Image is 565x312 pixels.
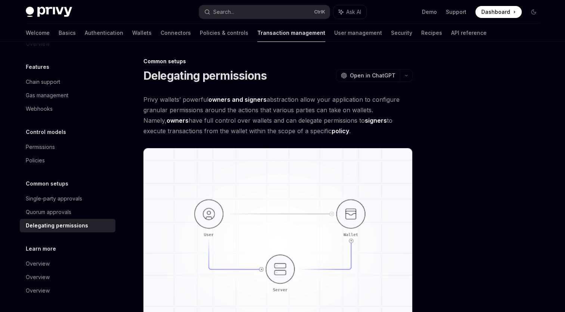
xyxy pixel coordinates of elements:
a: Policies [20,154,115,167]
span: Dashboard [481,8,510,16]
span: Ctrl K [314,9,325,15]
div: Permissions [26,143,55,152]
div: Policies [26,156,45,165]
div: Delegating permissions [26,221,88,230]
a: Support [446,8,466,16]
button: Open in ChatGPT [336,69,400,82]
a: API reference [451,24,487,42]
h5: Features [26,62,49,71]
a: Gas management [20,89,115,102]
h5: Control models [26,128,66,137]
div: Overview [26,273,50,282]
a: Overview [20,257,115,270]
div: Common setups [143,58,413,65]
div: Chain support [26,77,60,86]
a: Delegating permissions [20,219,115,232]
a: Welcome [26,24,50,42]
div: Overview [26,286,50,295]
button: Ask AI [333,5,366,19]
a: Security [391,24,412,42]
a: Authentication [85,24,123,42]
a: Connectors [161,24,191,42]
a: Quorum approvals [20,205,115,219]
a: Recipes [421,24,442,42]
div: Quorum approvals [26,208,71,217]
a: Demo [422,8,437,16]
div: Webhooks [26,104,53,113]
div: Gas management [26,91,68,100]
a: Single-party approvals [20,192,115,205]
a: policy [332,127,349,135]
h1: Delegating permissions [143,69,267,82]
h5: Learn more [26,244,56,253]
a: Overview [20,270,115,284]
div: Single-party approvals [26,194,82,203]
a: User management [334,24,382,42]
strong: owners [167,117,189,124]
div: Search... [213,7,234,16]
a: Webhooks [20,102,115,116]
span: Open in ChatGPT [350,72,395,79]
h5: Common setups [26,179,68,188]
a: owners and signers [208,96,267,104]
a: Dashboard [475,6,522,18]
span: Privy wallets’ powerful abstraction allow your application to configure granular permissions arou... [143,94,413,136]
a: Wallets [132,24,152,42]
a: Transaction management [257,24,325,42]
a: Chain support [20,75,115,89]
strong: signers [365,117,387,124]
button: Search...CtrlK [199,5,330,19]
div: Overview [26,259,50,268]
strong: owners and signers [208,96,267,103]
span: Ask AI [346,8,361,16]
button: Toggle dark mode [528,6,540,18]
a: Policies & controls [200,24,248,42]
a: Basics [59,24,76,42]
a: Overview [20,284,115,297]
img: dark logo [26,7,72,17]
a: Permissions [20,140,115,154]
